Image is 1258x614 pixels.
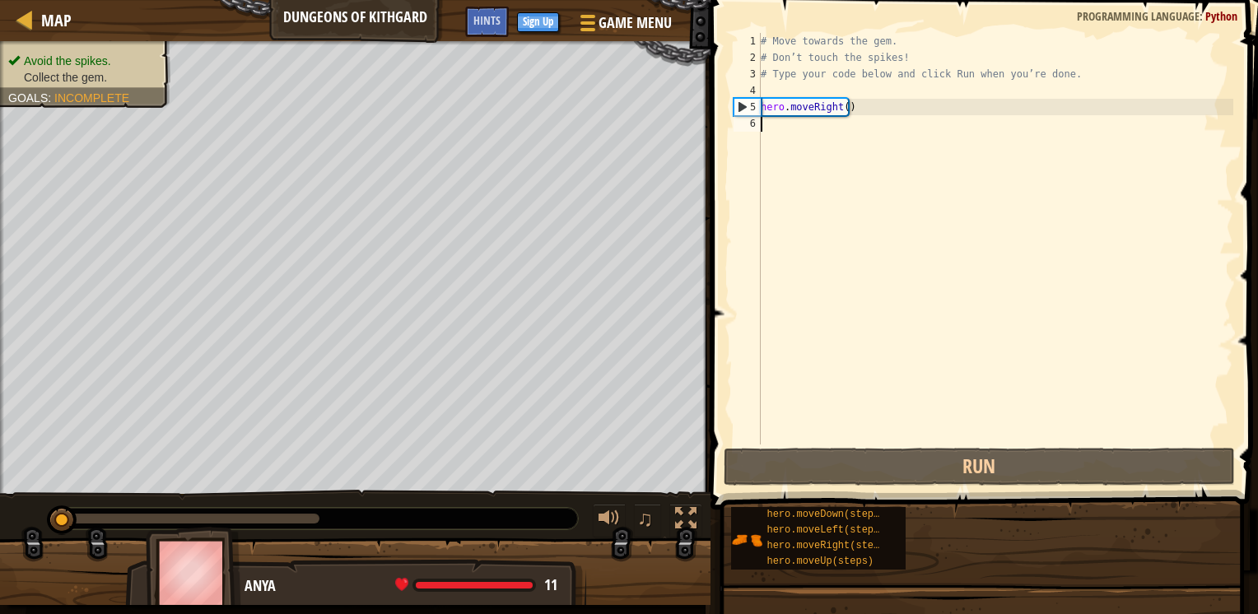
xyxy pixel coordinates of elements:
img: portrait.png [731,524,762,556]
div: 2 [734,49,761,66]
span: Programming language [1077,8,1200,24]
span: Avoid the spikes. [24,54,111,67]
div: 5 [734,99,761,115]
span: hero.moveRight(steps) [766,540,891,551]
div: 1 [734,33,761,49]
span: Python [1205,8,1237,24]
span: Collect the gem. [24,71,107,84]
button: Toggle fullscreen [669,504,702,537]
li: Collect the gem. [8,69,158,86]
div: 3 [734,66,761,82]
span: hero.moveDown(steps) [766,509,885,520]
span: Goals [8,91,48,105]
span: ♫ [637,506,654,531]
div: 4 [734,82,761,99]
div: 6 [734,115,761,132]
button: ♫ [634,504,662,537]
span: hero.moveLeft(steps) [766,524,885,536]
button: Run [724,448,1235,486]
div: health: 11 / 11 [395,578,557,593]
span: Map [41,9,72,31]
button: Game Menu [567,7,682,45]
div: Anya [245,575,570,597]
a: Map [33,9,72,31]
span: Game Menu [599,12,672,34]
span: Hints [473,12,501,28]
button: Adjust volume [593,504,626,537]
span: 11 [544,574,557,595]
span: hero.moveUp(steps) [766,556,874,567]
span: : [1200,8,1205,24]
button: Sign Up [517,12,559,32]
span: : [48,91,54,105]
li: Avoid the spikes. [8,53,158,69]
span: Incomplete [54,91,129,105]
